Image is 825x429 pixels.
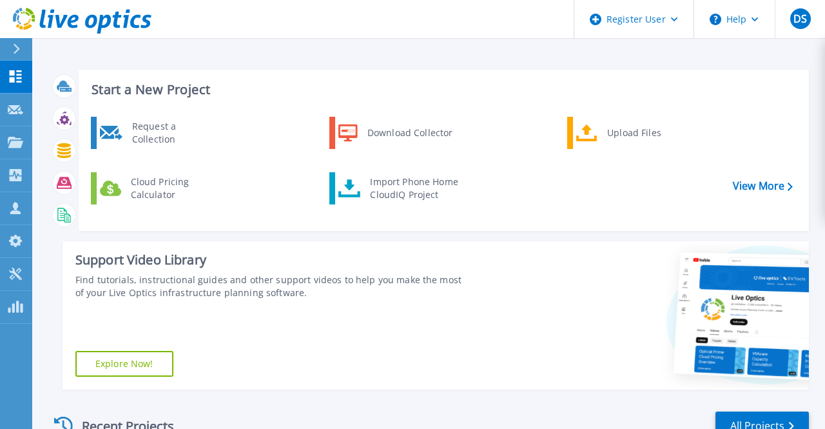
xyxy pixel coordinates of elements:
[733,180,793,192] a: View More
[124,175,220,201] div: Cloud Pricing Calculator
[91,172,223,205] a: Cloud Pricing Calculator
[75,274,463,299] div: Find tutorials, instructional guides and other support videos to help you make the most of your L...
[329,117,461,149] a: Download Collector
[126,120,220,146] div: Request a Collection
[91,117,223,149] a: Request a Collection
[92,83,792,97] h3: Start a New Project
[75,351,173,377] a: Explore Now!
[567,117,699,149] a: Upload Files
[75,252,463,268] div: Support Video Library
[793,14,807,24] span: DS
[361,120,458,146] div: Download Collector
[364,175,464,201] div: Import Phone Home CloudIQ Project
[601,120,696,146] div: Upload Files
